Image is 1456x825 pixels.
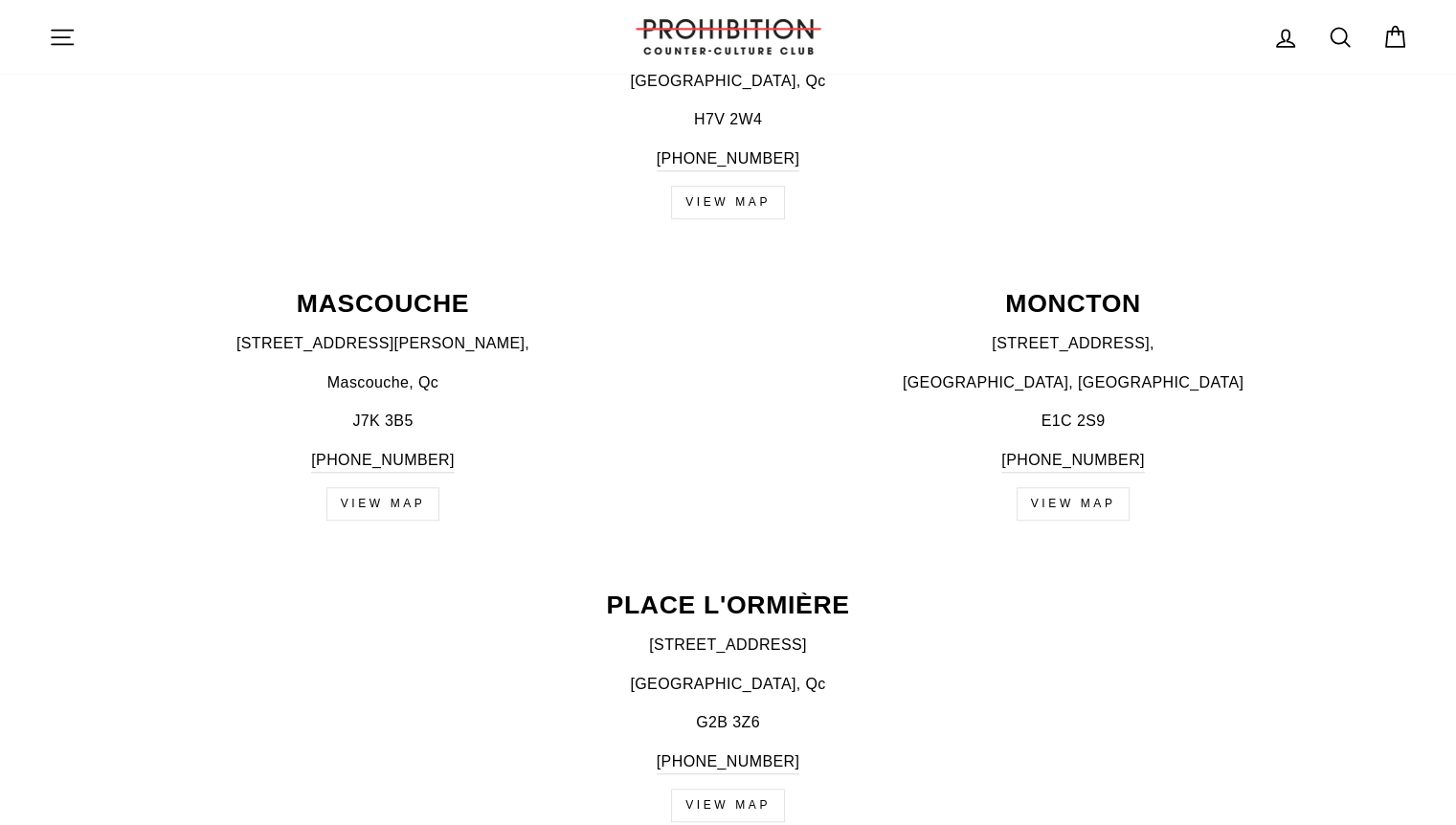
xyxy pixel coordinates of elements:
[49,331,718,356] p: [STREET_ADDRESS][PERSON_NAME],
[311,448,455,474] a: [PHONE_NUMBER]
[657,146,800,172] a: [PHONE_NUMBER]
[49,409,718,434] p: J7K 3B5
[1001,448,1145,474] a: [PHONE_NUMBER]
[739,370,1408,395] p: [GEOGRAPHIC_DATA], [GEOGRAPHIC_DATA]
[49,592,1408,618] p: PLACE L'ORMIÈRE
[739,409,1408,434] p: E1C 2S9
[49,370,718,395] p: Mascouche, Qc
[49,69,1408,94] p: [GEOGRAPHIC_DATA], Qc
[657,749,800,775] a: [PHONE_NUMBER]
[671,186,785,219] a: View map
[49,672,1408,697] p: [GEOGRAPHIC_DATA], Qc
[49,107,1408,132] p: H7V 2W4
[633,19,824,55] img: PROHIBITION COUNTER-CULTURE CLUB
[49,291,718,317] p: MASCOUCHE
[739,291,1408,317] p: MONCTON
[739,331,1408,356] p: [STREET_ADDRESS],
[1017,487,1131,521] a: view map
[49,710,1408,735] p: G2B 3Z6
[671,789,785,822] a: View map
[49,633,1408,658] p: [STREET_ADDRESS]
[326,487,440,521] a: View Map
